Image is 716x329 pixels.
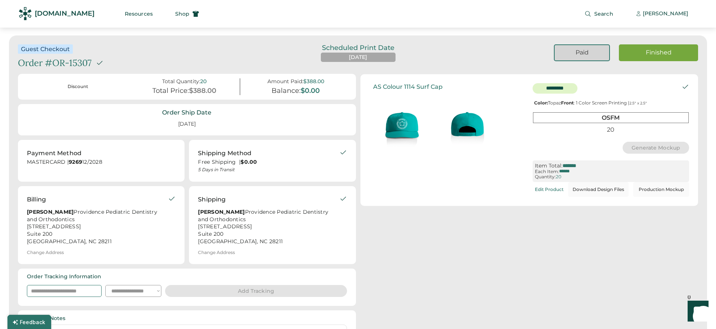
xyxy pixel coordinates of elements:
[198,195,226,204] div: Shipping
[27,195,46,204] div: Billing
[165,285,347,297] button: Add Tracking
[18,57,92,69] div: Order #OR-15307
[594,11,613,16] span: Search
[534,100,548,106] strong: Color:
[681,295,713,328] iframe: Front Chat
[31,84,124,90] div: Discount
[152,87,189,95] div: Total Price:
[535,187,564,192] div: Edit Product
[311,44,405,51] div: Scheduled Print Date
[198,209,339,245] div: Providence Pediatric Dentistry and Orthodontics [STREET_ADDRESS] Suite 200 [GEOGRAPHIC_DATA], NC ...
[535,169,559,174] div: Each Item:
[435,93,500,159] img: generate-image
[69,159,82,165] strong: 9269
[267,78,303,85] div: Amount Paid:
[568,182,629,197] button: Download Design Files
[27,209,74,215] strong: [PERSON_NAME]
[21,45,70,53] div: Guest Checkout
[301,87,320,95] div: $0.00
[303,78,324,85] div: $388.00
[116,6,162,21] button: Resources
[35,9,94,18] div: [DOMAIN_NAME]
[241,159,257,165] strong: $0.00
[19,7,32,20] img: Rendered Logo - Screens
[162,109,211,117] div: Order Ship Date
[189,87,216,95] div: $388.00
[535,174,556,179] div: Quantity:
[200,78,207,85] div: 20
[369,93,435,159] img: generate-image
[556,174,561,179] div: 20
[198,167,339,173] div: 5 Days in Transit
[533,100,689,106] div: Topaz : 1 Color Screen Printing |
[535,163,562,169] div: Item Total:
[349,54,367,61] div: [DATE]
[198,250,235,255] div: Change Address
[629,101,647,106] font: 2.5" x 2.5"
[169,117,205,131] div: [DATE]
[27,250,64,255] div: Change Address
[27,149,81,158] div: Payment Method
[198,209,245,215] strong: [PERSON_NAME]
[533,112,689,123] div: OSFM
[272,87,301,95] div: Balance:
[561,100,574,106] strong: Front
[175,11,189,16] span: Shop
[576,6,622,21] button: Search
[166,6,208,21] button: Shop
[628,48,689,57] div: Finished
[643,10,688,18] div: [PERSON_NAME]
[373,83,443,90] div: AS Colour 1114 Surf Cap
[27,209,168,245] div: Providence Pediatric Dentistry and Orthodontics [STREET_ADDRESS] Suite 200 [GEOGRAPHIC_DATA], NC ...
[162,78,200,85] div: Total Quantity:
[633,182,689,197] button: Production Mockup
[623,142,689,154] button: Generate Mockup
[198,149,251,158] div: Shipping Method
[533,125,689,135] div: 20
[564,48,600,57] div: Paid
[27,273,101,281] div: Order Tracking Information
[198,159,339,166] div: Free Shipping |
[27,159,176,168] div: MASTERCARD | 12/2028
